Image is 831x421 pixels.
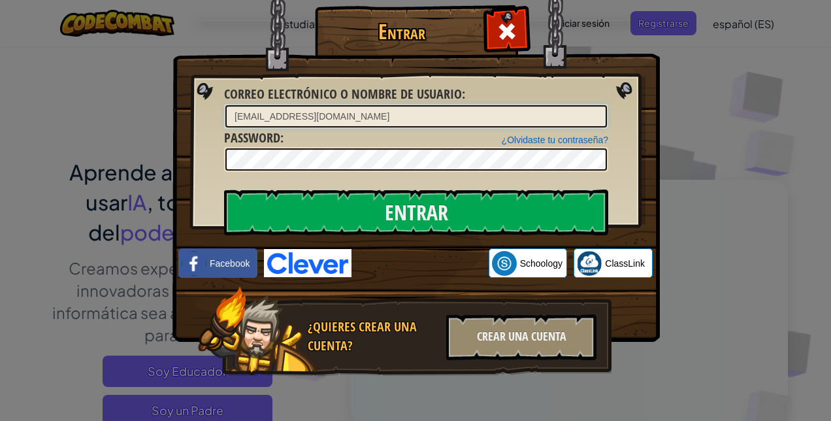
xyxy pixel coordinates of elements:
[224,85,465,104] label: :
[577,251,602,276] img: classlink-logo-small.png
[318,20,485,43] h1: Entrar
[446,314,596,360] div: Crear una cuenta
[224,190,608,235] input: Entrar
[308,318,438,355] div: ¿Quieres crear una cuenta?
[224,129,284,148] label: :
[224,129,280,146] span: Password
[182,251,206,276] img: facebook_small.png
[210,257,250,270] span: Facebook
[492,251,517,276] img: schoology.png
[520,257,562,270] span: Schoology
[605,257,645,270] span: ClassLink
[224,85,462,103] span: Correo electrónico o nombre de usuario
[351,249,489,278] iframe: Botón de Acceder con Google
[264,249,351,277] img: clever-logo-blue.png
[502,135,608,145] a: ¿Olvidaste tu contraseña?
